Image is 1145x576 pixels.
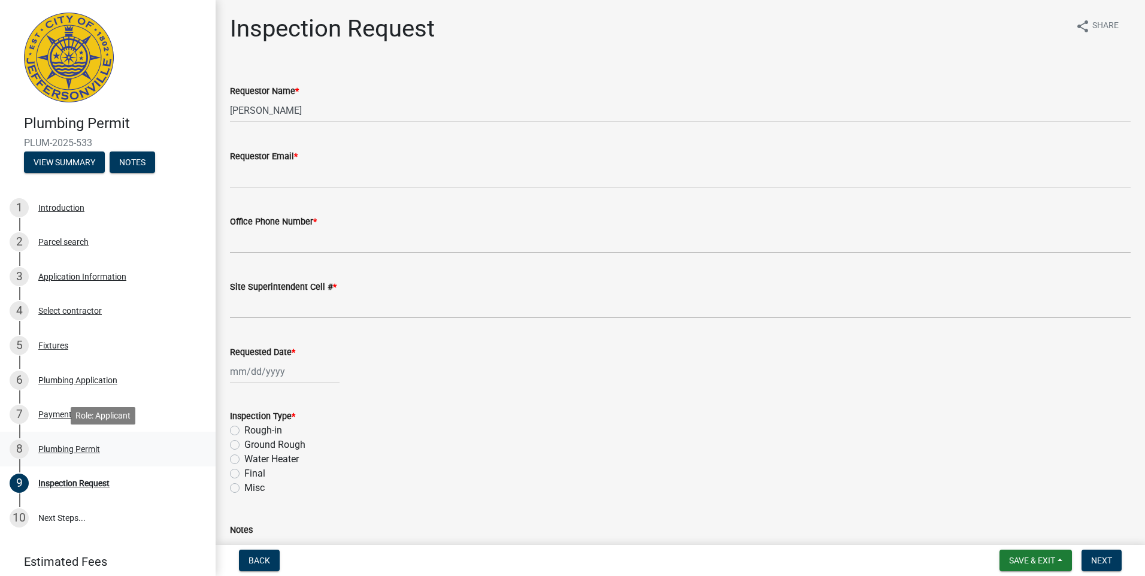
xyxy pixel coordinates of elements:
[1066,14,1128,38] button: shareShare
[10,267,29,286] div: 3
[110,151,155,173] button: Notes
[230,359,340,384] input: mm/dd/yyyy
[38,204,84,212] div: Introduction
[230,87,299,96] label: Requestor Name
[1091,556,1112,565] span: Next
[230,413,295,421] label: Inspection Type
[244,423,282,438] label: Rough-in
[230,283,337,292] label: Site Superintendent Cell #
[10,474,29,493] div: 9
[24,115,206,132] h4: Plumbing Permit
[230,348,295,357] label: Requested Date
[10,301,29,320] div: 4
[244,452,299,466] label: Water Heater
[10,405,29,424] div: 7
[38,307,102,315] div: Select contractor
[38,376,117,384] div: Plumbing Application
[1076,19,1090,34] i: share
[249,556,270,565] span: Back
[110,158,155,168] wm-modal-confirm: Notes
[230,14,435,43] h1: Inspection Request
[38,272,126,281] div: Application Information
[1009,556,1055,565] span: Save & Exit
[24,158,105,168] wm-modal-confirm: Summary
[1092,19,1119,34] span: Share
[230,153,298,161] label: Requestor Email
[230,526,253,535] label: Notes
[38,238,89,246] div: Parcel search
[10,550,196,574] a: Estimated Fees
[10,198,29,217] div: 1
[10,439,29,459] div: 8
[38,341,68,350] div: Fixtures
[71,407,135,425] div: Role: Applicant
[10,371,29,390] div: 6
[230,218,317,226] label: Office Phone Number
[38,479,110,487] div: Inspection Request
[999,550,1072,571] button: Save & Exit
[239,550,280,571] button: Back
[24,13,114,102] img: City of Jeffersonville, Indiana
[244,438,305,452] label: Ground Rough
[24,151,105,173] button: View Summary
[38,445,100,453] div: Plumbing Permit
[10,232,29,251] div: 2
[1082,550,1122,571] button: Next
[38,410,72,419] div: Payment
[244,466,265,481] label: Final
[244,481,265,495] label: Misc
[10,336,29,355] div: 5
[10,508,29,528] div: 10
[24,137,192,148] span: PLUM-2025-533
